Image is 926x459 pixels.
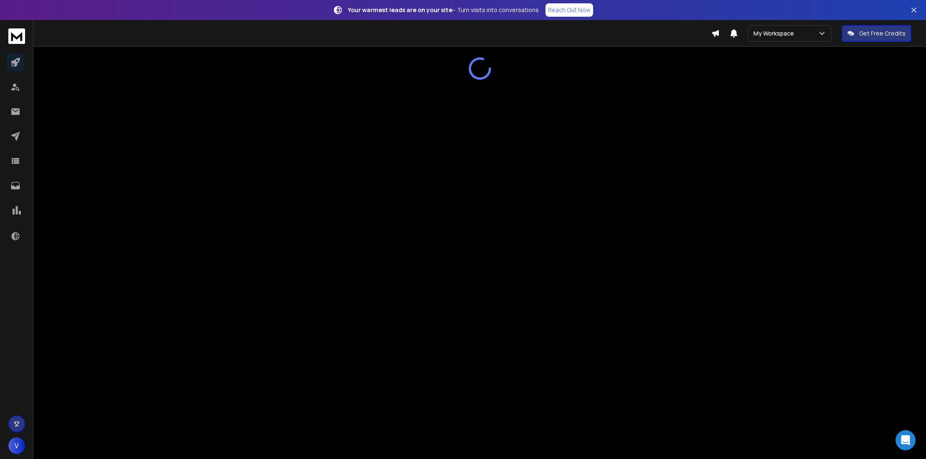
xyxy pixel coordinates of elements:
[859,29,906,38] p: Get Free Credits
[548,6,591,14] p: Reach Out Now
[348,6,539,14] p: – Turn visits into conversations
[753,29,797,38] p: My Workspace
[8,437,25,454] button: V
[348,6,452,14] strong: Your warmest leads are on your site
[842,25,911,42] button: Get Free Credits
[545,3,593,17] a: Reach Out Now
[8,28,25,44] img: logo
[896,430,916,450] div: Open Intercom Messenger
